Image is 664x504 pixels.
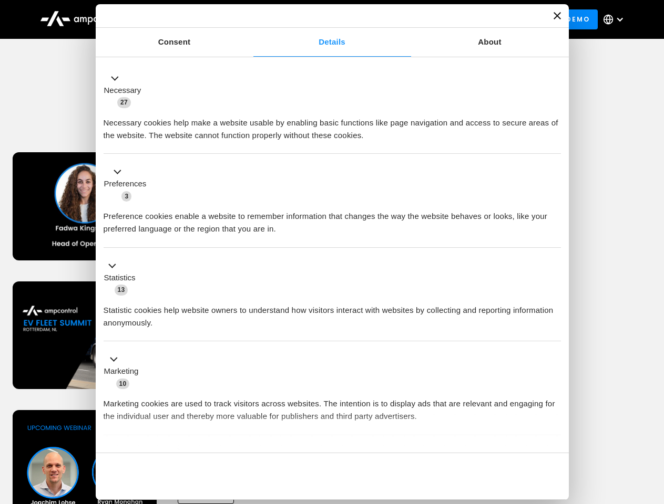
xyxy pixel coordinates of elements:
button: Statistics (13) [104,259,142,296]
h1: Upcoming Webinars [13,106,652,131]
div: Preference cookies enable a website to remember information that changes the way the website beha... [104,202,561,235]
span: 2 [173,448,183,459]
a: About [411,28,569,57]
button: Close banner [554,12,561,19]
span: 10 [116,379,130,389]
button: Okay [410,461,560,491]
label: Preferences [104,178,147,190]
button: Necessary (27) [104,72,148,109]
button: Preferences (3) [104,166,153,203]
div: Marketing cookies are used to track visitors across websites. The intention is to display ads tha... [104,390,561,423]
span: 3 [121,191,131,202]
span: 13 [115,285,128,295]
span: 27 [117,97,131,108]
label: Marketing [104,365,139,377]
div: Statistic cookies help website owners to understand how visitors interact with websites by collec... [104,296,561,329]
a: Consent [96,28,253,57]
label: Statistics [104,272,136,284]
button: Marketing (10) [104,353,145,390]
div: Necessary cookies help make a website usable by enabling basic functions like page navigation and... [104,109,561,142]
a: Details [253,28,411,57]
label: Necessary [104,85,141,97]
button: Unclassified (2) [104,447,190,460]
